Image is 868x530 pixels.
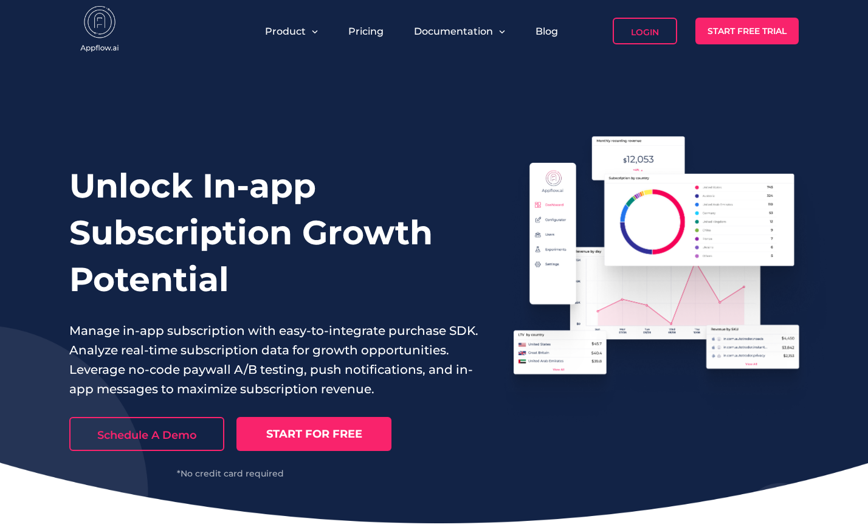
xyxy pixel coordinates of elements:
[69,162,479,303] h1: Unlock In-app Subscription Growth Potential
[69,469,391,478] div: *No credit card required
[613,18,677,44] a: Login
[348,26,384,37] a: Pricing
[265,26,318,37] button: Product
[414,26,493,37] span: Documentation
[414,26,505,37] button: Documentation
[69,321,479,399] p: Manage in-app subscription with easy-to-integrate purchase SDK. Analyze real-time subscription da...
[695,18,799,44] a: Start Free Trial
[265,26,306,37] span: Product
[69,6,130,55] img: appflow.ai-logo
[69,417,224,451] a: Schedule A Demo
[236,417,391,451] a: START FOR FREE
[536,26,558,37] a: Blog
